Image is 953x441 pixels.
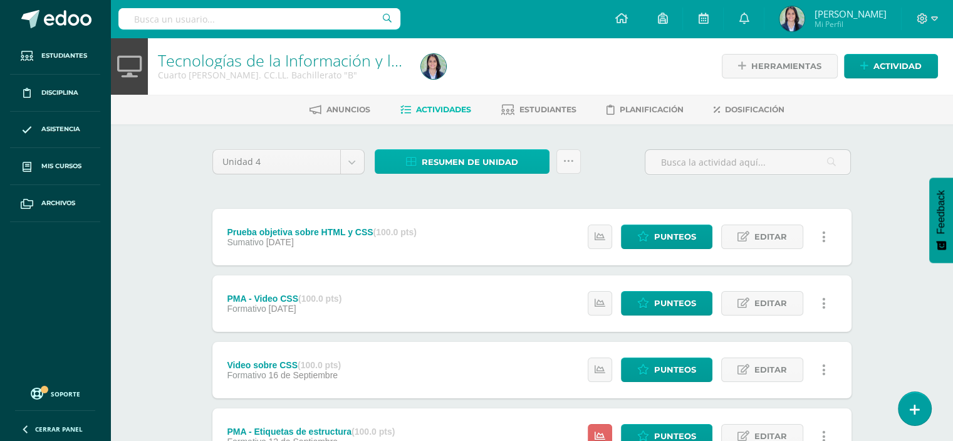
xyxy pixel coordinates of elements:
span: Actividad [873,55,922,78]
a: Tecnologías de la Información y la Comunicación 4 [158,50,518,71]
a: Punteos [621,291,712,316]
strong: (100.0 pts) [373,227,417,237]
a: Estudiantes [10,38,100,75]
span: Herramientas [751,55,821,78]
span: Punteos [654,292,696,315]
span: Punteos [654,225,696,248]
span: Resumen de unidad [422,151,518,174]
span: Mi Perfil [814,19,886,29]
strong: (100.0 pts) [352,427,395,437]
a: Punteos [621,225,712,249]
h1: Tecnologías de la Información y la Comunicación 4 [158,51,406,69]
img: 62e92574996ec88c99bdf881e5f38441.png [779,6,805,31]
a: Anuncios [310,100,370,120]
span: Formativo [227,370,266,380]
img: 62e92574996ec88c99bdf881e5f38441.png [421,54,446,79]
span: [DATE] [269,304,296,314]
a: Unidad 4 [213,150,364,174]
span: Dosificación [725,105,784,114]
div: Cuarto Bach. CC.LL. Bachillerato 'B' [158,69,406,81]
a: Disciplina [10,75,100,112]
strong: (100.0 pts) [298,294,341,304]
input: Busca un usuario... [118,8,400,29]
strong: (100.0 pts) [298,360,341,370]
span: Estudiantes [41,51,87,61]
div: PMA - Etiquetas de estructura [227,427,395,437]
div: PMA - Video CSS [227,294,341,304]
span: Cerrar panel [35,425,83,433]
a: Soporte [15,385,95,401]
input: Busca la actividad aquí... [645,150,850,174]
a: Mis cursos [10,148,100,185]
span: Unidad 4 [222,150,331,174]
a: Actividades [400,100,471,120]
span: Editar [754,358,787,381]
span: Archivos [41,198,75,208]
span: Anuncios [326,105,370,114]
span: [PERSON_NAME] [814,8,886,20]
span: Punteos [654,358,696,381]
a: Herramientas [722,54,838,78]
a: Planificación [607,100,684,120]
a: Estudiantes [501,100,576,120]
span: Planificación [620,105,684,114]
span: Feedback [935,190,947,234]
a: Asistencia [10,112,100,149]
span: Actividades [416,105,471,114]
span: Sumativo [227,237,263,247]
span: Asistencia [41,124,80,134]
a: Actividad [844,54,938,78]
span: Soporte [51,390,80,398]
span: [DATE] [266,237,294,247]
span: Mis cursos [41,161,81,171]
button: Feedback - Mostrar encuesta [929,178,953,263]
div: Video sobre CSS [227,360,341,370]
span: Estudiantes [519,105,576,114]
div: Prueba objetiva sobre HTML y CSS [227,227,416,237]
span: Disciplina [41,88,78,98]
a: Resumen de unidad [375,149,549,174]
span: 16 de Septiembre [269,370,338,380]
a: Archivos [10,185,100,222]
span: Editar [754,292,787,315]
span: Editar [754,225,787,248]
a: Dosificación [714,100,784,120]
a: Punteos [621,358,712,382]
span: Formativo [227,304,266,314]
